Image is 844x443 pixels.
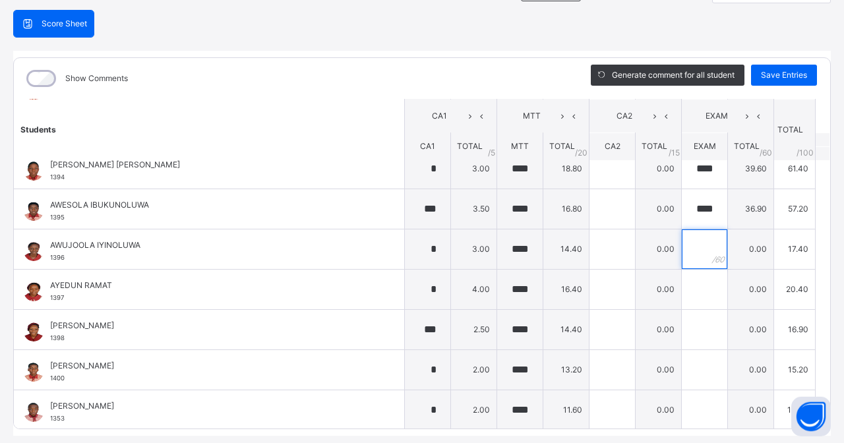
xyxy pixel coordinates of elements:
td: 3.50 [451,189,497,229]
span: / 15 [669,146,680,158]
span: AWUJOOLA IYINOLUWA [50,239,375,251]
td: 61.40 [774,148,816,189]
span: / 60 [760,146,772,158]
span: 1398 [50,334,65,341]
span: MTT [507,110,557,122]
span: 1394 [50,173,65,181]
td: 2.50 [451,309,497,349]
td: 18.80 [543,148,589,189]
span: 1396 [50,254,65,261]
span: CA2 [599,110,649,122]
span: CA1 [415,110,464,122]
td: 3.00 [451,148,497,189]
span: / 20 [575,146,588,158]
span: EXAM [692,110,741,122]
span: TOTAL [457,141,483,151]
td: 0.00 [636,269,682,309]
img: 1397.png [24,281,44,301]
td: 0.00 [728,309,774,349]
td: 16.80 [543,189,589,229]
td: 0.00 [636,189,682,229]
td: 15.20 [774,349,816,390]
td: 2.00 [451,390,497,430]
span: AYEDUN RAMAT [50,280,375,291]
span: CA2 [605,141,620,151]
th: TOTAL [774,99,816,160]
td: 0.00 [728,390,774,430]
span: CA1 [420,141,435,151]
span: 1397 [50,294,64,301]
span: Generate comment for all student [612,69,735,81]
span: TOTAL [734,141,760,151]
td: 0.00 [636,148,682,189]
span: [PERSON_NAME] [50,320,375,332]
td: 20.40 [774,269,816,309]
td: 0.00 [728,229,774,269]
span: [PERSON_NAME] [PERSON_NAME] [50,159,375,171]
span: / 5 [488,146,495,158]
img: 1395.png [24,201,44,221]
span: 1395 [50,214,65,221]
td: 0.00 [636,390,682,430]
img: 1396.png [24,241,44,261]
td: 2.00 [451,349,497,390]
img: 1400.png [24,362,44,382]
td: 36.90 [728,189,774,229]
span: /100 [797,146,814,158]
span: Score Sheet [42,18,87,30]
span: Students [20,124,56,134]
img: 1394.png [24,161,44,181]
td: 0.00 [636,349,682,390]
label: Show Comments [65,73,128,84]
td: 13.20 [543,349,589,390]
td: 0.00 [728,269,774,309]
span: 1353 [50,415,65,422]
span: TOTAL [549,141,575,151]
td: 0.00 [728,349,774,390]
td: 39.60 [728,148,774,189]
td: 16.40 [543,269,589,309]
span: MTT [511,141,529,151]
td: 11.60 [543,390,589,430]
span: [PERSON_NAME] [50,360,375,372]
img: 1398.png [24,322,44,341]
span: TOTAL [642,141,667,151]
td: 57.20 [774,189,816,229]
td: 4.00 [451,269,497,309]
td: 17.40 [774,229,816,269]
span: EXAM [694,141,716,151]
td: 0.00 [636,309,682,349]
span: [PERSON_NAME] [50,400,375,412]
span: AWESOLA IBUKUNOLUWA [50,199,375,211]
td: 13.60 [774,390,816,430]
td: 14.40 [543,309,589,349]
td: 3.00 [451,229,497,269]
img: 1353.png [24,402,44,422]
span: Save Entries [761,69,807,81]
td: 14.40 [543,229,589,269]
button: Open asap [791,397,831,436]
td: 16.90 [774,309,816,349]
td: 0.00 [636,229,682,269]
span: 1400 [50,374,65,382]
